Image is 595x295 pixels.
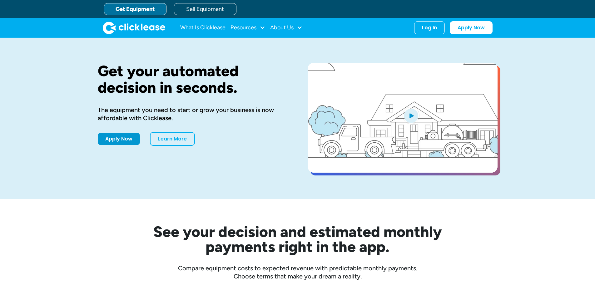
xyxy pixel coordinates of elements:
[308,63,498,173] a: open lightbox
[98,63,288,96] h1: Get your automated decision in seconds.
[150,132,195,146] a: Learn More
[103,22,165,34] a: home
[123,224,473,254] h2: See your decision and estimated monthly payments right in the app.
[422,25,437,31] div: Log In
[450,21,493,34] a: Apply Now
[231,22,265,34] div: Resources
[103,22,165,34] img: Clicklease logo
[403,107,419,124] img: Blue play button logo on a light blue circular background
[98,133,140,145] a: Apply Now
[98,264,498,280] div: Compare equipment costs to expected revenue with predictable monthly payments. Choose terms that ...
[104,3,166,15] a: Get Equipment
[270,22,302,34] div: About Us
[180,22,226,34] a: What Is Clicklease
[98,106,288,122] div: The equipment you need to start or grow your business is now affordable with Clicklease.
[174,3,236,15] a: Sell Equipment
